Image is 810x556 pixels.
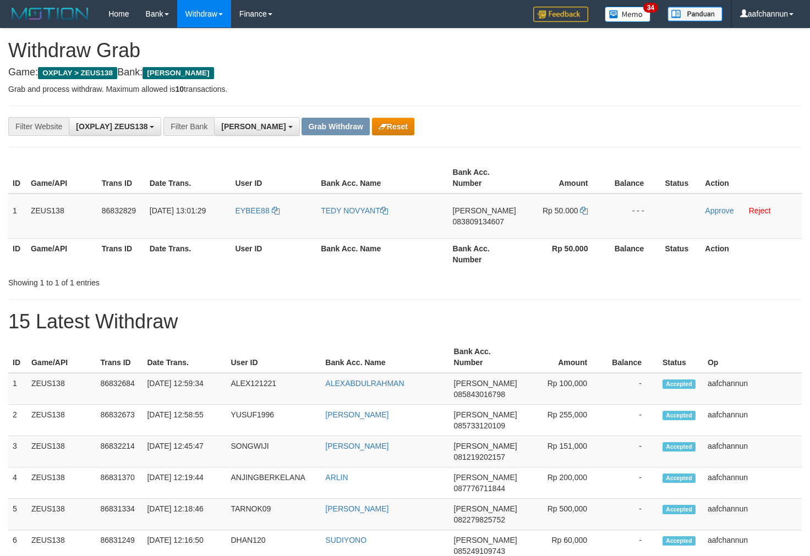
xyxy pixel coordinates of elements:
th: Bank Acc. Number [448,238,521,269]
th: Game/API [26,238,97,269]
th: Status [660,238,700,269]
img: MOTION_logo.png [8,5,92,22]
th: ID [8,162,26,194]
td: Rp 500,000 [522,499,604,530]
span: Copy 085249109743 to clipboard [454,547,505,555]
button: Grab Withdraw [302,118,369,135]
td: ALEX121221 [227,373,321,405]
span: Copy 087776711844 to clipboard [454,484,505,493]
td: [DATE] 12:18:46 [143,499,226,530]
th: ID [8,238,26,269]
th: Rp 50.000 [521,238,605,269]
th: Bank Acc. Number [450,342,522,373]
p: Grab and process withdraw. Maximum allowed is transactions. [8,84,802,95]
th: Trans ID [97,238,145,269]
td: ZEUS138 [27,467,96,499]
th: Date Trans. [145,162,231,194]
td: 1 [8,373,27,405]
a: TEDY NOVYANT [321,206,388,215]
td: - - - [604,194,660,239]
td: 86832684 [96,373,143,405]
td: aafchannun [703,436,802,467]
span: [PERSON_NAME] [453,206,516,215]
th: Op [703,342,802,373]
td: 86831334 [96,499,143,530]
th: Game/API [27,342,96,373]
td: [DATE] 12:58:55 [143,405,226,436]
td: ZEUS138 [26,194,97,239]
th: Bank Acc. Number [448,162,521,194]
span: Accepted [663,411,696,420]
td: 86832214 [96,436,143,467]
a: EYBEE88 [235,206,279,215]
td: 86832673 [96,405,143,436]
td: 4 [8,467,27,499]
th: Bank Acc. Name [321,342,449,373]
th: Action [700,238,802,269]
h1: Withdraw Grab [8,40,802,62]
a: ARLIN [325,473,348,482]
td: TARNOK09 [227,499,321,530]
td: ZEUS138 [27,373,96,405]
td: ANJINGBERKELANA [227,467,321,499]
a: Reject [749,206,771,215]
td: - [604,499,658,530]
td: aafchannun [703,405,802,436]
th: Trans ID [97,162,145,194]
td: - [604,373,658,405]
th: Date Trans. [145,238,231,269]
span: Copy 081219202157 to clipboard [454,453,505,461]
td: YUSUF1996 [227,405,321,436]
td: Rp 100,000 [522,373,604,405]
img: Button%20Memo.svg [605,7,651,22]
th: Balance [604,342,658,373]
span: 34 [643,3,658,13]
td: - [604,405,658,436]
span: [PERSON_NAME] [454,442,517,450]
span: [DATE] 13:01:29 [150,206,206,215]
td: Rp 255,000 [522,405,604,436]
span: [PERSON_NAME] [454,504,517,513]
div: Filter Bank [163,117,214,136]
span: Copy 082279825752 to clipboard [454,515,505,524]
td: - [604,436,658,467]
th: User ID [231,238,316,269]
a: [PERSON_NAME] [325,442,388,450]
td: 86831370 [96,467,143,499]
td: - [604,467,658,499]
th: Trans ID [96,342,143,373]
a: Approve [705,206,734,215]
a: [PERSON_NAME] [325,504,388,513]
img: Feedback.jpg [533,7,588,22]
th: Balance [604,162,660,194]
a: SUDIYONO [325,536,366,544]
td: SONGWIJI [227,436,321,467]
span: [PERSON_NAME] [143,67,214,79]
th: Status [658,342,703,373]
span: Copy 085733120109 to clipboard [454,421,505,430]
a: ALEXABDULRAHMAN [325,379,404,388]
strong: 10 [175,85,184,93]
td: aafchannun [703,499,802,530]
td: [DATE] 12:59:34 [143,373,226,405]
img: panduan.png [667,7,723,21]
div: Showing 1 to 1 of 1 entries [8,273,329,288]
td: Rp 200,000 [522,467,604,499]
th: User ID [227,342,321,373]
th: ID [8,342,27,373]
th: Game/API [26,162,97,194]
a: [PERSON_NAME] [325,410,388,419]
th: Status [660,162,700,194]
td: 3 [8,436,27,467]
h4: Game: Bank: [8,67,802,78]
span: [PERSON_NAME] [454,379,517,388]
span: Rp 50.000 [543,206,578,215]
th: Balance [604,238,660,269]
div: Filter Website [8,117,69,136]
td: [DATE] 12:45:47 [143,436,226,467]
span: [PERSON_NAME] [221,122,286,131]
span: Accepted [663,442,696,452]
h1: 15 Latest Withdraw [8,311,802,333]
span: Accepted [663,474,696,483]
td: 5 [8,499,27,530]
